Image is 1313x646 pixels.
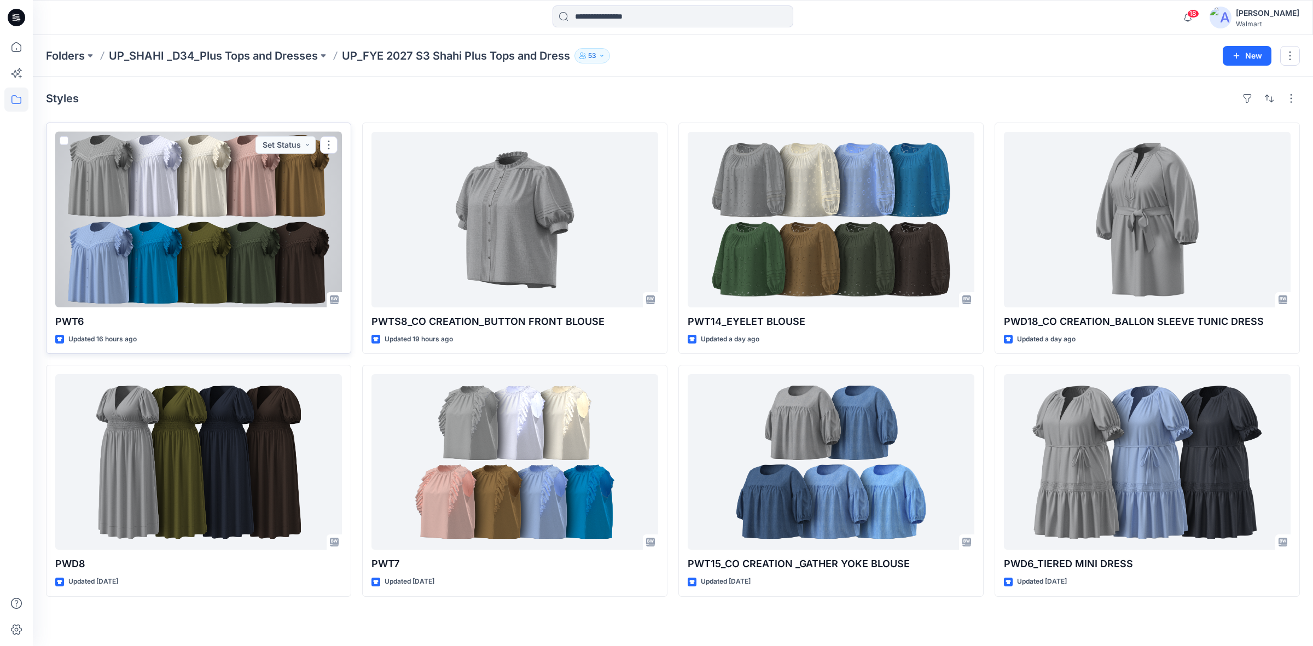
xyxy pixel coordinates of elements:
p: Updated [DATE] [701,576,751,587]
p: PWD18_CO CREATION_BALLON SLEEVE TUNIC DRESS [1004,314,1291,329]
p: PWT15_CO CREATION _GATHER YOKE BLOUSE [688,556,974,572]
p: Updated a day ago [701,334,759,345]
a: PWT14_EYELET BLOUSE [688,132,974,307]
p: Updated 19 hours ago [385,334,453,345]
a: PWTS8_CO CREATION_BUTTON FRONT BLOUSE [371,132,658,307]
span: 18 [1187,9,1199,18]
div: [PERSON_NAME] [1236,7,1299,20]
a: PWD18_CO CREATION_BALLON SLEEVE TUNIC DRESS [1004,132,1291,307]
p: PWD6_TIERED MINI DRESS [1004,556,1291,572]
p: Updated [DATE] [1017,576,1067,587]
p: UP_FYE 2027 S3 Shahi Plus Tops and Dress [342,48,570,63]
img: avatar [1210,7,1231,28]
p: Updated [DATE] [68,576,118,587]
a: PWT6 [55,132,342,307]
button: 53 [574,48,610,63]
a: PWD6_TIERED MINI DRESS [1004,374,1291,550]
a: PWT7 [371,374,658,550]
div: Walmart [1236,20,1299,28]
p: PWTS8_CO CREATION_BUTTON FRONT BLOUSE [371,314,658,329]
h4: Styles [46,92,79,105]
button: New [1223,46,1271,66]
p: Updated 16 hours ago [68,334,137,345]
a: PWD8 [55,374,342,550]
p: Updated [DATE] [385,576,434,587]
p: PWT7 [371,556,658,572]
p: 53 [588,50,596,62]
p: Updated a day ago [1017,334,1076,345]
p: PWT14_EYELET BLOUSE [688,314,974,329]
p: PWT6 [55,314,342,329]
a: PWT15_CO CREATION _GATHER YOKE BLOUSE [688,374,974,550]
a: UP_SHAHI _D34_Plus Tops and Dresses [109,48,318,63]
p: PWD8 [55,556,342,572]
a: Folders [46,48,85,63]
